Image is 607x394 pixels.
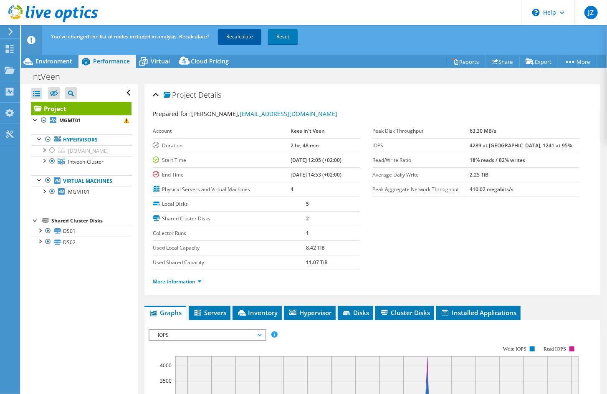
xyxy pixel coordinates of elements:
[237,308,278,317] span: Inventory
[584,6,598,19] span: JZ
[193,308,226,317] span: Servers
[503,346,526,352] text: Write IOPS
[154,330,261,340] span: IOPS
[306,200,309,207] b: 5
[306,215,309,222] b: 2
[153,156,291,164] label: Start Time
[160,377,172,384] text: 3500
[291,186,293,193] b: 4
[291,157,341,164] b: [DATE] 12:05 (+02:00)
[153,200,306,208] label: Local Disks
[160,362,172,369] text: 4000
[558,55,597,68] a: More
[544,346,566,352] text: Read IOPS
[379,308,430,317] span: Cluster Disks
[153,229,306,237] label: Collector Runs
[153,110,190,118] label: Prepared for:
[470,142,572,149] b: 4289 at [GEOGRAPHIC_DATA], 1241 at 95%
[59,117,81,124] b: MGMT01
[470,171,488,178] b: 2.25 TiB
[93,57,130,65] span: Performance
[291,127,325,134] b: Kees in't Veen
[372,185,470,194] label: Peak Aggregate Network Throughput
[306,230,309,237] b: 1
[51,33,209,40] span: You've changed the list of nodes included in analysis. Recalculate?
[27,72,73,81] h1: IntVeen
[470,157,525,164] b: 18% reads / 82% writes
[519,55,558,68] a: Export
[153,185,291,194] label: Physical Servers and Virtual Machines
[153,244,306,252] label: Used Local Capacity
[306,244,325,251] b: 8.42 TiB
[446,55,486,68] a: Reports
[372,127,470,135] label: Peak Disk Throughput
[372,141,470,150] label: IOPS
[153,215,306,223] label: Shared Cluster Disks
[532,9,540,16] svg: \n
[35,57,72,65] span: Environment
[470,127,496,134] b: 63.30 MB/s
[153,258,306,267] label: Used Shared Capacity
[268,29,298,44] a: Reset
[68,188,90,195] span: MGMT01
[51,216,132,226] div: Shared Cluster Disks
[218,29,261,44] a: Recalculate
[291,171,341,178] b: [DATE] 14:53 (+02:00)
[342,308,369,317] span: Disks
[68,158,104,165] span: Intveen-Cluster
[149,308,182,317] span: Graphs
[372,171,470,179] label: Average Daily Write
[153,141,291,150] label: Duration
[31,115,132,126] a: MGMT01
[153,127,291,135] label: Account
[291,142,319,149] b: 2 hr, 48 min
[31,226,132,237] a: DS01
[470,186,513,193] b: 410.02 megabits/s
[440,308,516,317] span: Installed Applications
[31,237,132,248] a: DS02
[31,102,132,115] a: Project
[240,110,337,118] a: [EMAIL_ADDRESS][DOMAIN_NAME]
[191,110,337,118] span: [PERSON_NAME],
[372,156,470,164] label: Read/Write Ratio
[306,259,328,266] b: 11.07 TiB
[31,145,132,156] a: [DOMAIN_NAME]
[198,90,221,100] span: Details
[153,278,202,285] a: More Information
[31,175,132,186] a: Virtual Machines
[288,308,331,317] span: Hypervisor
[31,187,132,197] a: MGMT01
[151,57,170,65] span: Virtual
[191,57,229,65] span: Cloud Pricing
[31,134,132,145] a: Hypervisors
[164,91,196,99] span: Project
[31,156,132,167] a: Intveen-Cluster
[68,147,109,154] span: [DOMAIN_NAME]
[153,171,291,179] label: End Time
[486,55,520,68] a: Share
